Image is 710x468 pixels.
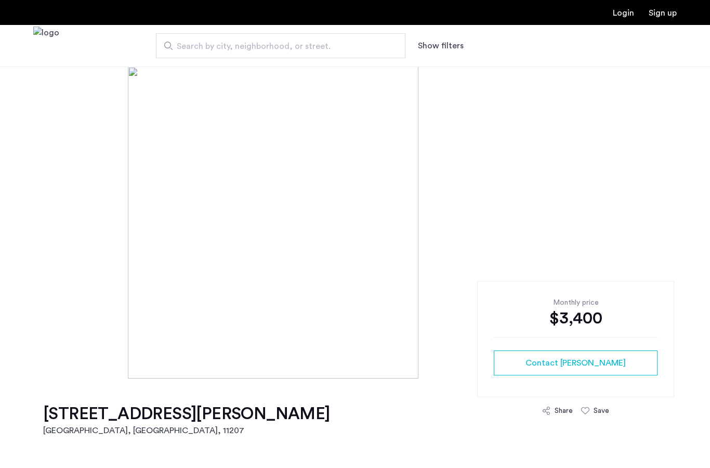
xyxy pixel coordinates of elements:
[613,9,634,17] a: Login
[494,308,658,329] div: $3,400
[128,67,582,379] img: [object%20Object]
[594,406,609,416] div: Save
[177,40,376,53] span: Search by city, neighborhood, or street.
[418,40,464,52] button: Show or hide filters
[43,404,330,437] a: [STREET_ADDRESS][PERSON_NAME][GEOGRAPHIC_DATA], [GEOGRAPHIC_DATA], 11207
[33,27,59,66] img: logo
[494,350,658,375] button: button
[43,404,330,424] h1: [STREET_ADDRESS][PERSON_NAME]
[33,27,59,66] a: Cazamio Logo
[494,297,658,308] div: Monthly price
[649,9,677,17] a: Registration
[555,406,573,416] div: Share
[525,357,626,369] span: Contact [PERSON_NAME]
[156,33,405,58] input: Apartment Search
[43,424,330,437] h2: [GEOGRAPHIC_DATA], [GEOGRAPHIC_DATA] , 11207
